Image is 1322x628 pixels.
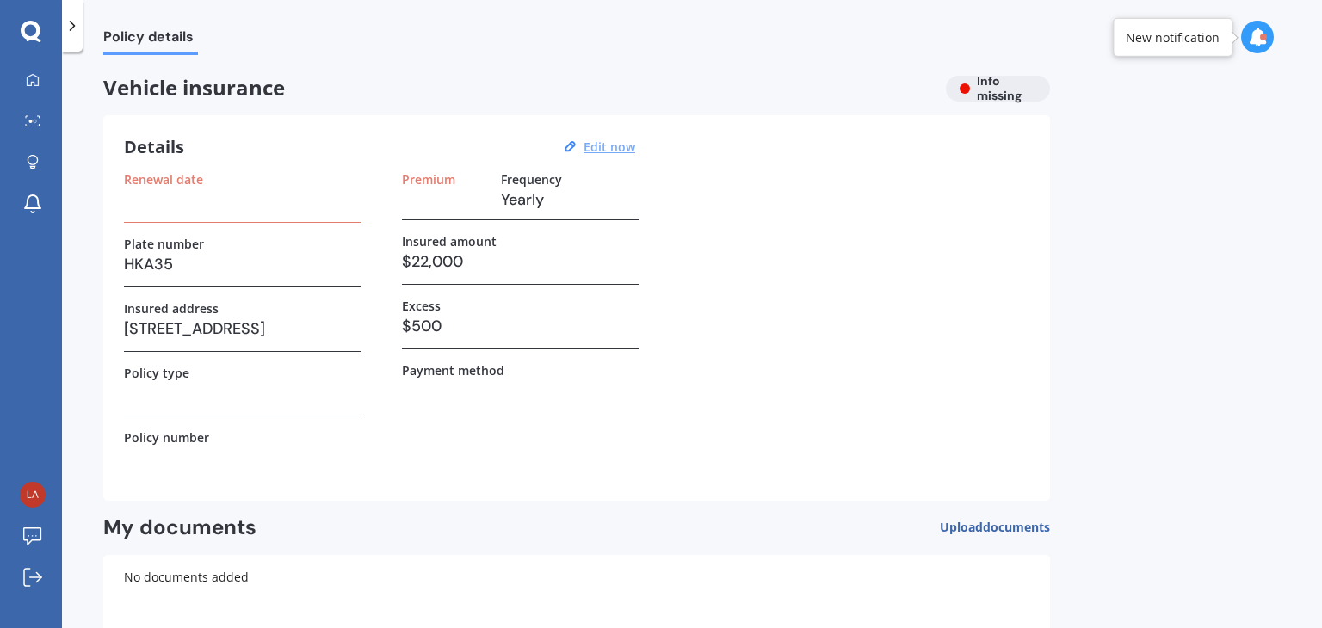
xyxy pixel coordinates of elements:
[103,514,256,541] h2: My documents
[402,172,455,187] label: Premium
[103,76,932,101] span: Vehicle insurance
[124,430,209,445] label: Policy number
[402,313,639,339] h3: $500
[402,299,441,313] label: Excess
[20,482,46,508] img: cd23c06b67734557117d9137a0f13149
[124,172,203,187] label: Renewal date
[124,237,204,251] label: Plate number
[983,519,1050,535] span: documents
[124,301,219,316] label: Insured address
[584,139,635,155] u: Edit now
[402,234,497,249] label: Insured amount
[501,172,562,187] label: Frequency
[124,366,189,380] label: Policy type
[578,139,640,155] button: Edit now
[124,251,361,277] h3: HKA35
[402,249,639,274] h3: $22,000
[940,514,1050,541] button: Uploaddocuments
[124,136,184,158] h3: Details
[940,520,1050,534] span: Upload
[501,187,639,212] h3: Yearly
[1126,28,1220,46] div: New notification
[124,316,361,342] h3: [STREET_ADDRESS]
[103,28,198,52] span: Policy details
[402,363,504,378] label: Payment method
